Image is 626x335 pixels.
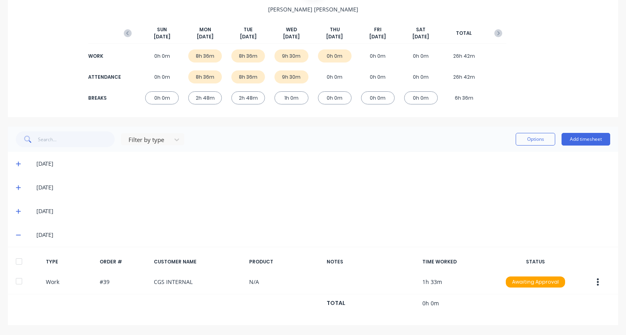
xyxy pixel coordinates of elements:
[145,70,179,83] div: 0h 0m
[416,26,426,33] span: SAT
[500,258,571,265] div: STATUS
[330,26,340,33] span: THU
[422,258,494,265] div: TIME WORKED
[274,49,308,62] div: 9h 30m
[188,70,222,83] div: 8h 36m
[188,91,222,104] div: 2h 48m
[249,258,320,265] div: PRODUCT
[286,26,297,33] span: WED
[361,49,395,62] div: 0h 0m
[327,258,416,265] div: NOTES
[274,70,308,83] div: 9h 30m
[318,91,352,104] div: 0h 0m
[404,91,438,104] div: 0h 0m
[326,33,343,40] span: [DATE]
[88,95,120,102] div: BREAKS
[374,26,382,33] span: FRI
[361,91,395,104] div: 0h 0m
[404,49,438,62] div: 0h 0m
[154,33,170,40] span: [DATE]
[447,70,481,83] div: 26h 42m
[562,133,610,146] button: Add timesheet
[516,133,555,146] button: Options
[231,49,265,62] div: 8h 36m
[100,258,147,265] div: ORDER #
[197,33,214,40] span: [DATE]
[412,33,429,40] span: [DATE]
[188,49,222,62] div: 8h 36m
[506,276,565,288] div: Awaiting Approval
[361,70,395,83] div: 0h 0m
[199,26,211,33] span: MON
[46,258,93,265] div: TYPE
[88,53,120,60] div: WORK
[157,26,167,33] span: SUN
[36,159,610,168] div: [DATE]
[240,33,257,40] span: [DATE]
[318,70,352,83] div: 0h 0m
[36,183,610,192] div: [DATE]
[36,207,610,216] div: [DATE]
[447,49,481,62] div: 26h 42m
[447,91,481,104] div: 6h 36m
[268,5,358,13] span: [PERSON_NAME] [PERSON_NAME]
[274,91,308,104] div: 1h 0m
[244,26,253,33] span: TUE
[231,91,265,104] div: 2h 48m
[318,49,352,62] div: 0h 0m
[456,30,472,37] span: TOTAL
[88,74,120,81] div: ATTENDANCE
[36,231,610,239] div: [DATE]
[231,70,265,83] div: 8h 36m
[145,49,179,62] div: 0h 0m
[283,33,300,40] span: [DATE]
[154,258,243,265] div: CUSTOMER NAME
[404,70,438,83] div: 0h 0m
[145,91,179,104] div: 0h 0m
[369,33,386,40] span: [DATE]
[38,131,115,147] input: Search...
